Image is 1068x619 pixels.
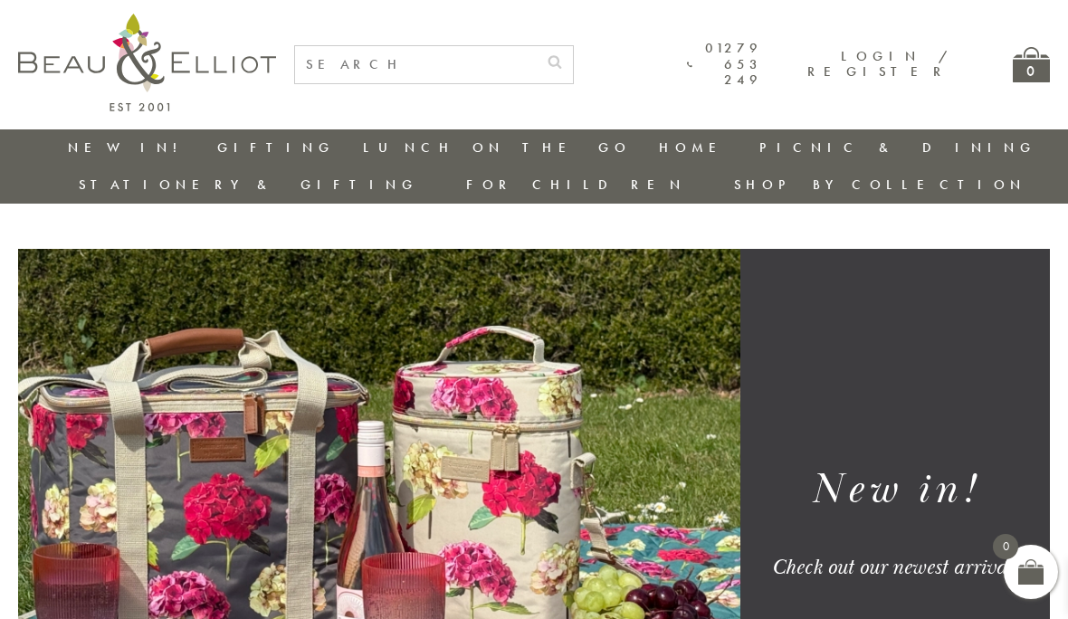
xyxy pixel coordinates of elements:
a: Stationery & Gifting [79,176,418,194]
a: Login / Register [807,47,949,81]
h1: New in! [756,462,1035,518]
a: Home [659,138,731,157]
a: For Children [466,176,686,194]
a: Lunch On The Go [363,138,631,157]
a: Picnic & Dining [759,138,1036,157]
img: logo [18,14,276,111]
span: 0 [993,534,1018,559]
input: SEARCH [295,46,537,83]
a: Shop by collection [734,176,1026,194]
div: Check out our newest arrivals [756,554,1035,581]
a: New in! [68,138,189,157]
a: 0 [1013,47,1050,82]
a: 01279 653 249 [687,41,762,88]
a: Gifting [217,138,335,157]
